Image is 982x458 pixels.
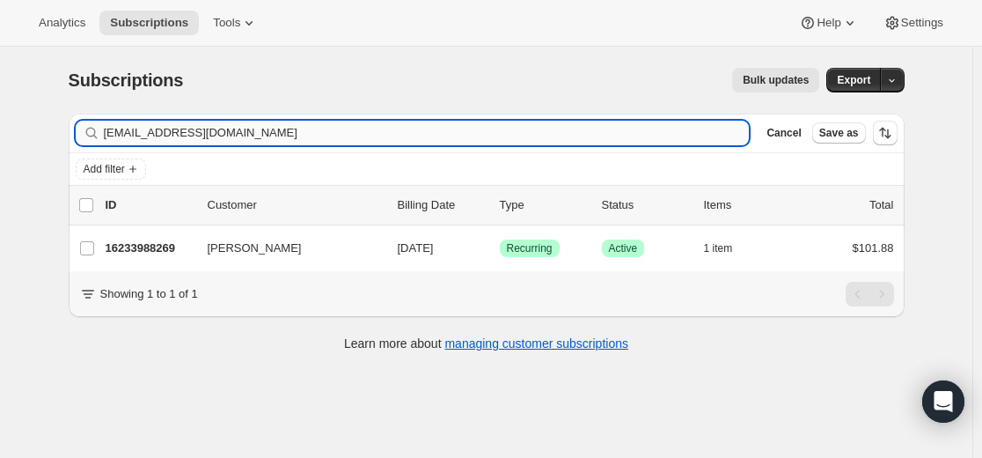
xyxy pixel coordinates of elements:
[39,16,85,30] span: Analytics
[704,196,792,214] div: Items
[106,196,894,214] div: IDCustomerBilling DateTypeStatusItemsTotal
[28,11,96,35] button: Analytics
[873,121,898,145] button: Sort the results
[104,121,750,145] input: Filter subscribers
[869,196,893,214] p: Total
[837,73,870,87] span: Export
[759,122,808,144] button: Cancel
[826,68,881,92] button: Export
[602,196,690,214] p: Status
[100,285,198,303] p: Showing 1 to 1 of 1
[732,68,819,92] button: Bulk updates
[110,16,188,30] span: Subscriptions
[788,11,868,35] button: Help
[819,126,859,140] span: Save as
[398,241,434,255] span: [DATE]
[846,282,894,307] nav: Pagination
[704,241,733,255] span: 1 item
[444,336,628,351] a: managing customer subscriptions
[766,126,801,140] span: Cancel
[817,16,840,30] span: Help
[398,196,486,214] p: Billing Date
[208,240,302,257] span: [PERSON_NAME]
[922,380,964,423] div: Open Intercom Messenger
[106,236,894,261] div: 16233988269[PERSON_NAME][DATE]SuccessRecurringSuccessActive1 item$101.88
[106,240,194,257] p: 16233988269
[197,234,373,262] button: [PERSON_NAME]
[873,11,954,35] button: Settings
[208,196,384,214] p: Customer
[507,241,553,255] span: Recurring
[743,73,809,87] span: Bulk updates
[500,196,588,214] div: Type
[812,122,866,144] button: Save as
[99,11,199,35] button: Subscriptions
[609,241,638,255] span: Active
[202,11,268,35] button: Tools
[704,236,752,261] button: 1 item
[106,196,194,214] p: ID
[69,70,184,90] span: Subscriptions
[76,159,146,180] button: Add filter
[901,16,943,30] span: Settings
[853,241,894,255] span: $101.88
[84,162,125,176] span: Add filter
[344,335,628,352] p: Learn more about
[213,16,240,30] span: Tools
